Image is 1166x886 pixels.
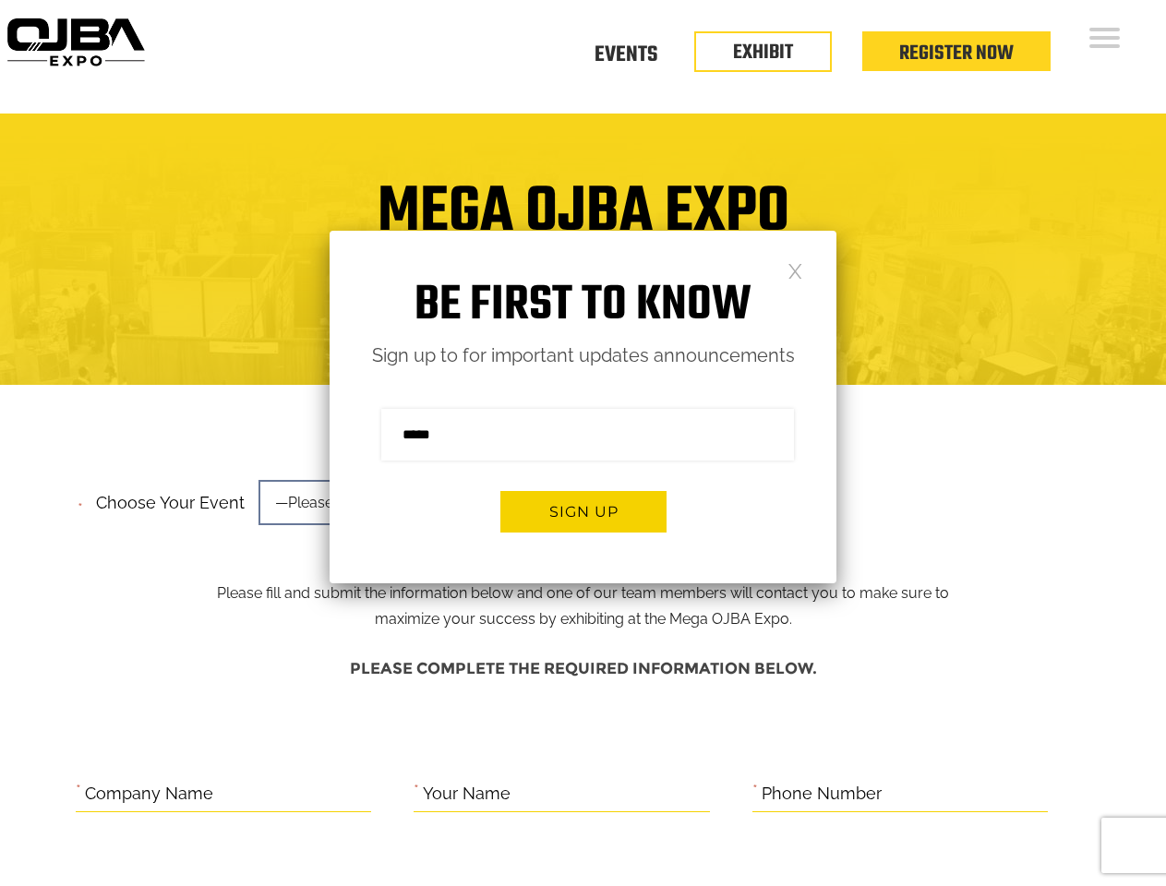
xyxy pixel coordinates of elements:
[899,38,1014,69] a: Register Now
[762,780,882,808] label: Phone Number
[258,480,517,525] span: —Please choose an option—
[733,37,793,68] a: EXHIBIT
[330,277,836,335] h1: Be first to know
[500,491,667,533] button: Sign up
[423,780,511,808] label: Your Name
[76,651,1091,687] h4: Please complete the required information below.
[85,780,213,808] label: Company Name
[330,340,836,372] p: Sign up to for important updates announcements
[14,186,1152,260] h1: Mega OJBA Expo
[85,477,245,518] label: Choose your event
[787,262,803,278] a: Close
[202,487,964,632] p: Please fill and submit the information below and one of our team members will contact you to make...
[14,277,1152,311] h4: Trade Show Exhibit Space Application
